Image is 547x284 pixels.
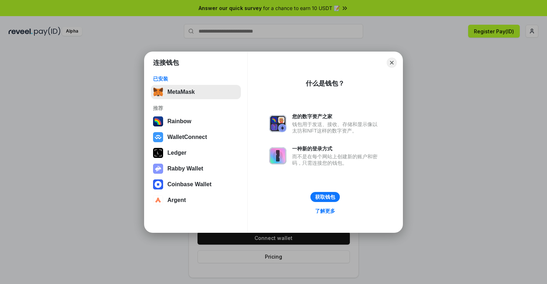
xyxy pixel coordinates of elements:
div: WalletConnect [167,134,207,140]
button: Argent [151,193,241,207]
img: svg+xml,%3Csvg%20xmlns%3D%22http%3A%2F%2Fwww.w3.org%2F2000%2Fsvg%22%20fill%3D%22none%22%20viewBox... [269,147,286,164]
button: 获取钱包 [310,192,340,202]
img: svg+xml,%3Csvg%20width%3D%2228%22%20height%3D%2228%22%20viewBox%3D%220%200%2028%2028%22%20fill%3D... [153,179,163,189]
img: svg+xml,%3Csvg%20width%3D%2228%22%20height%3D%2228%22%20viewBox%3D%220%200%2028%2028%22%20fill%3D... [153,132,163,142]
div: Coinbase Wallet [167,181,211,188]
div: MetaMask [167,89,195,95]
img: svg+xml,%3Csvg%20xmlns%3D%22http%3A%2F%2Fwww.w3.org%2F2000%2Fsvg%22%20fill%3D%22none%22%20viewBox... [153,164,163,174]
div: Rabby Wallet [167,165,203,172]
img: svg+xml,%3Csvg%20width%3D%2228%22%20height%3D%2228%22%20viewBox%3D%220%200%2028%2028%22%20fill%3D... [153,195,163,205]
div: 一种新的登录方式 [292,145,381,152]
button: Close [387,58,397,68]
div: Ledger [167,150,186,156]
div: 获取钱包 [315,194,335,200]
div: 什么是钱包？ [306,79,344,88]
button: Rainbow [151,114,241,129]
div: 已安装 [153,76,239,82]
img: svg+xml,%3Csvg%20xmlns%3D%22http%3A%2F%2Fwww.w3.org%2F2000%2Fsvg%22%20width%3D%2228%22%20height%3... [153,148,163,158]
h1: 连接钱包 [153,58,179,67]
div: 了解更多 [315,208,335,214]
img: svg+xml,%3Csvg%20xmlns%3D%22http%3A%2F%2Fwww.w3.org%2F2000%2Fsvg%22%20fill%3D%22none%22%20viewBox... [269,115,286,132]
button: Coinbase Wallet [151,177,241,192]
button: WalletConnect [151,130,241,144]
img: svg+xml,%3Csvg%20fill%3D%22none%22%20height%3D%2233%22%20viewBox%3D%220%200%2035%2033%22%20width%... [153,87,163,97]
a: 了解更多 [311,206,339,216]
button: MetaMask [151,85,241,99]
div: 您的数字资产之家 [292,113,381,120]
div: Argent [167,197,186,203]
img: svg+xml,%3Csvg%20width%3D%22120%22%20height%3D%22120%22%20viewBox%3D%220%200%20120%20120%22%20fil... [153,116,163,126]
div: 推荐 [153,105,239,111]
div: 钱包用于发送、接收、存储和显示像以太坊和NFT这样的数字资产。 [292,121,381,134]
div: Rainbow [167,118,191,125]
button: Rabby Wallet [151,162,241,176]
div: 而不是在每个网站上创建新的账户和密码，只需连接您的钱包。 [292,153,381,166]
button: Ledger [151,146,241,160]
